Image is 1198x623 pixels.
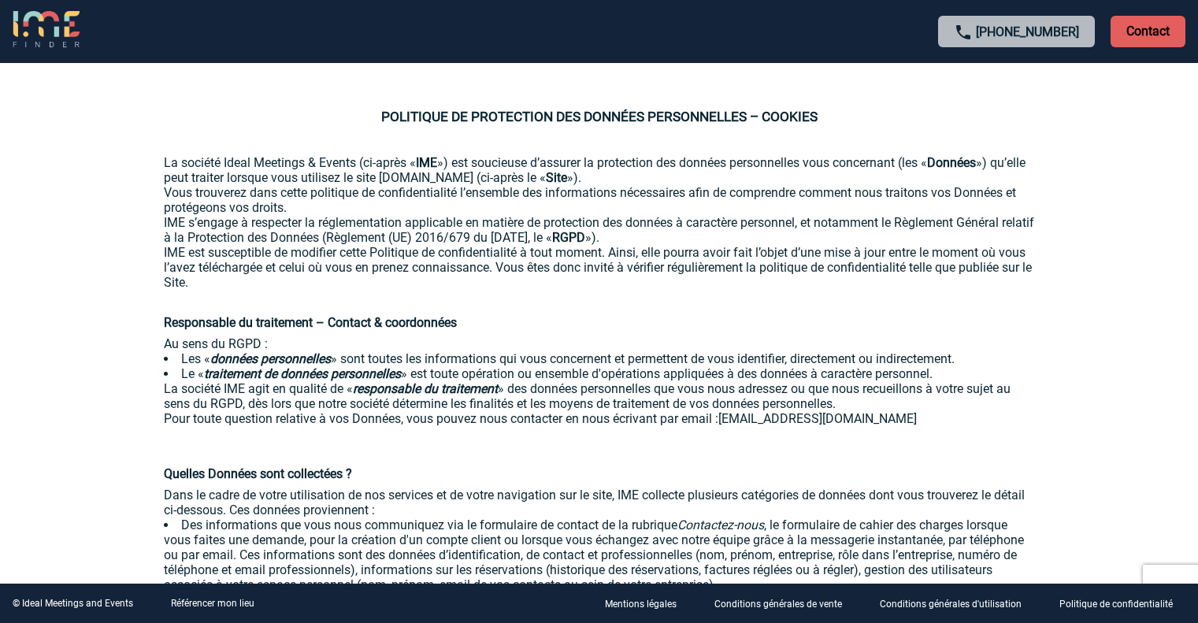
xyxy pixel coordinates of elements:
a: [PHONE_NUMBER] [976,24,1079,39]
img: call-24-px.png [954,23,973,42]
div: © Ideal Meetings and Events [13,598,133,609]
p: IME s’engage à respecter la réglementation applicable en matière de protection des données à cara... [164,215,1035,245]
li: Le « » est toute opération ou ensemble d'opérations appliquées à des données à caractère personnel. [164,366,1035,381]
strong: Données [927,155,976,170]
a: Mentions légales [592,596,702,611]
p: Politique de confidentialité [1059,599,1173,610]
a: Référencer mon lieu [171,598,254,609]
p: IME est susceptible de modifier cette Politique de confidentialité à tout moment. Ainsi, elle pou... [164,245,1035,290]
p: Contact [1111,16,1185,47]
strong: RGPD [552,230,585,245]
p: La société IME agit en qualité de « » des données personnelles que vous nous adressez ou que nous... [164,381,1035,411]
strong: IME [416,155,437,170]
a: Conditions générales d'utilisation [867,596,1047,611]
strong: Site [546,170,567,185]
p: Au sens du RGPD : [164,336,1035,351]
p: Vous trouverez dans cette politique de confidentialité l’ensemble des informations nécessaires af... [164,185,1035,215]
p: Dans le cadre de votre utilisation de nos services et de votre navigation sur le site, IME collec... [164,488,1035,517]
p: Conditions générales d'utilisation [880,599,1022,610]
strong: Responsable du traitement – Contact & coordonnées [164,315,457,330]
em: Contactez-nous [677,517,764,532]
a: Politique de confidentialité [1047,596,1198,611]
p: La société Ideal Meetings & Events (ci-après « ») est soucieuse d’assurer la protection des donné... [164,155,1035,185]
span: POLITIQUE DE PROTECTION DES DONNÉES PERSONNELLES – COOKIES [381,109,818,124]
em: données personnelles [210,351,331,366]
a: [EMAIL_ADDRESS][DOMAIN_NAME] [718,411,917,426]
a: Conditions générales de vente [702,596,867,611]
p: Conditions générales de vente [714,599,842,610]
em: traitement de données personnelles [204,366,401,381]
p: Pour toute question relative à vos Données, vous pouvez nous contacter en nous écrivant par email : [164,411,1035,426]
p: Mentions légales [605,599,677,610]
strong: Quelles Données sont collectées ? [164,466,352,481]
li: Des informations que vous nous communiquez via le formulaire de contact de la rubrique , le formu... [164,517,1035,592]
em: responsable du traitement [353,381,498,396]
li: Les « » sont toutes les informations qui vous concernent et permettent de vous identifier, direct... [164,351,1035,366]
